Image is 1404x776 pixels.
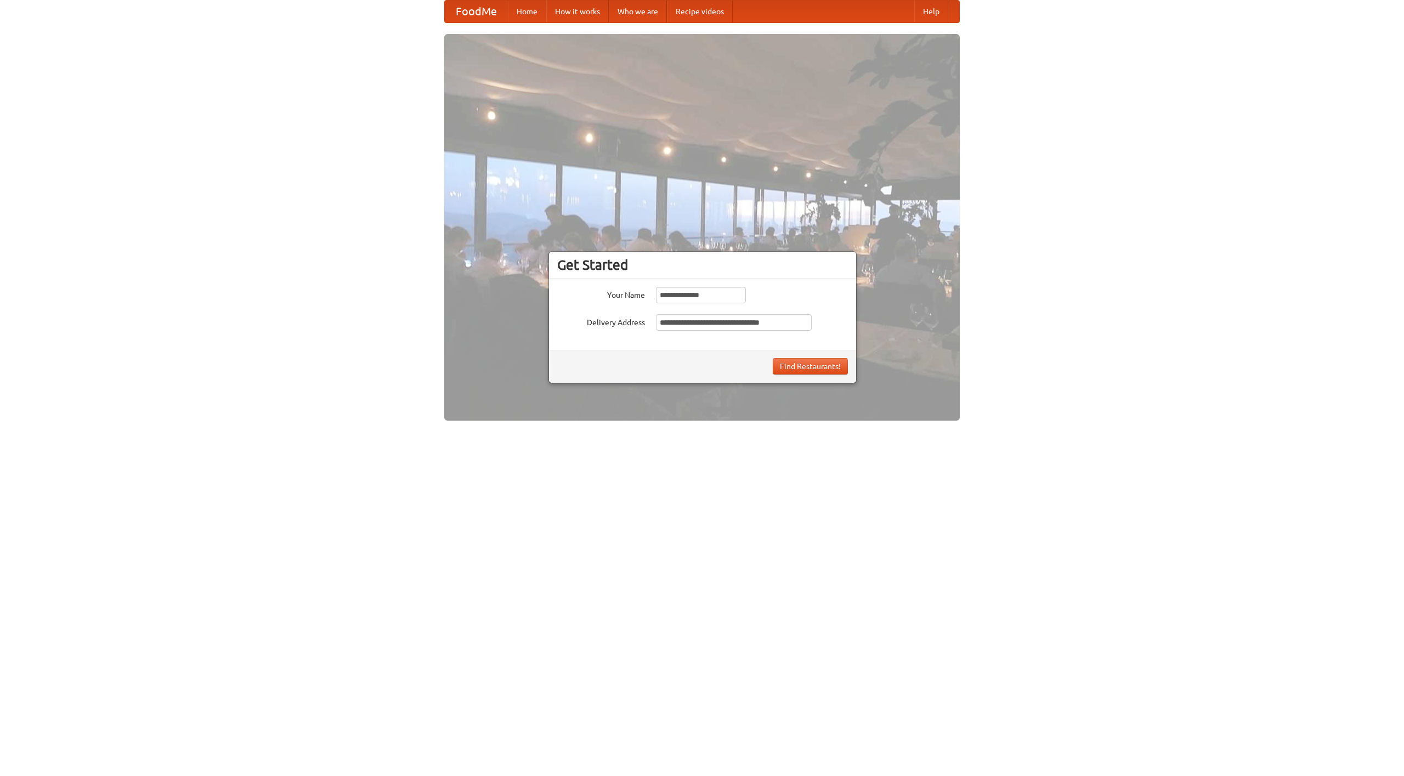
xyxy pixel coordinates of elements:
a: Recipe videos [667,1,733,22]
a: FoodMe [445,1,508,22]
h3: Get Started [557,257,848,273]
a: Help [914,1,948,22]
a: How it works [546,1,609,22]
a: Home [508,1,546,22]
label: Your Name [557,287,645,301]
a: Who we are [609,1,667,22]
button: Find Restaurants! [773,358,848,375]
label: Delivery Address [557,314,645,328]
